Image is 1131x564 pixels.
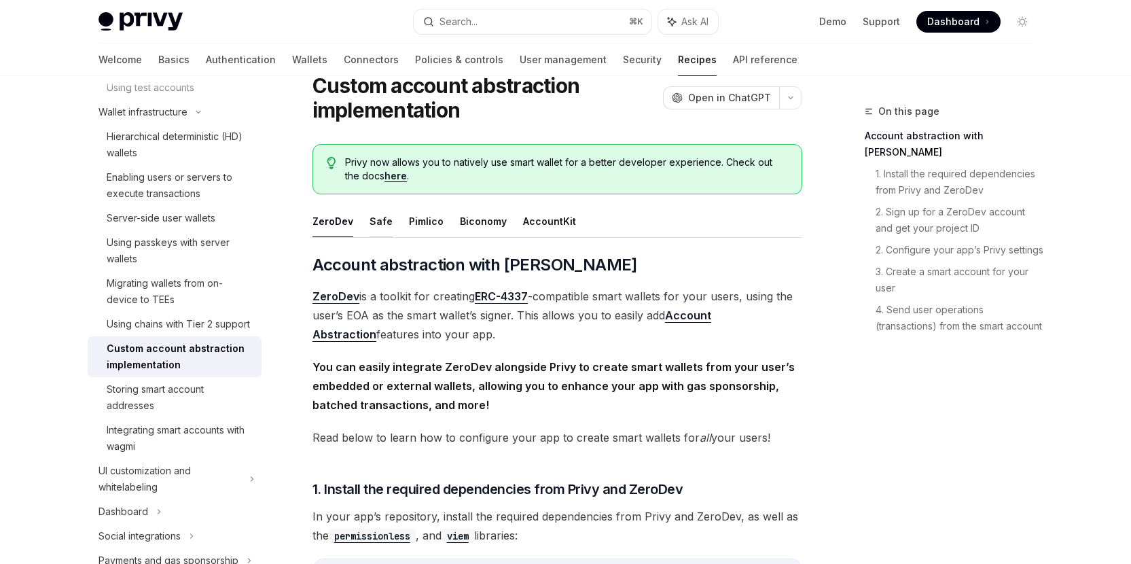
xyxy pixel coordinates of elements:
[98,104,187,120] div: Wallet infrastructure
[107,169,253,202] div: Enabling users or servers to execute transactions
[107,422,253,455] div: Integrating smart accounts with wagmi
[292,43,327,76] a: Wallets
[327,157,336,169] svg: Tip
[415,43,503,76] a: Policies & controls
[442,529,474,542] a: viem
[414,10,651,34] button: Search...⌘K
[876,261,1044,299] a: 3. Create a smart account for your user
[98,528,181,544] div: Social integrations
[98,43,142,76] a: Welcome
[107,275,253,308] div: Migrating wallets from on-device to TEEs
[98,463,241,495] div: UI customization and whitelabeling
[329,529,416,544] code: permissionless
[329,529,416,542] a: permissionless
[312,360,795,412] strong: You can easily integrate ZeroDev alongside Privy to create smart wallets from your user’s embedde...
[916,11,1001,33] a: Dashboard
[629,16,643,27] span: ⌘ K
[663,86,779,109] button: Open in ChatGPT
[206,43,276,76] a: Authentication
[460,205,507,237] button: Biconomy
[107,381,253,414] div: Storing smart account addresses
[700,431,711,444] em: all
[312,480,683,499] span: 1. Install the required dependencies from Privy and ZeroDev
[98,504,148,520] div: Dashboard
[88,336,262,377] a: Custom account abstraction implementation
[681,15,708,29] span: Ask AI
[98,12,183,31] img: light logo
[88,312,262,336] a: Using chains with Tier 2 support
[876,163,1044,201] a: 1. Install the required dependencies from Privy and ZeroDev
[878,103,939,120] span: On this page
[158,43,190,76] a: Basics
[439,14,478,30] div: Search...
[1011,11,1033,33] button: Toggle dark mode
[107,340,253,373] div: Custom account abstraction implementation
[312,289,359,304] a: ZeroDev
[107,210,215,226] div: Server-side user wallets
[876,201,1044,239] a: 2. Sign up for a ZeroDev account and get your project ID
[442,529,474,544] code: viem
[312,287,802,344] span: is a toolkit for creating -compatible smart wallets for your users, using the user’s EOA as the s...
[927,15,980,29] span: Dashboard
[312,254,637,276] span: Account abstraction with [PERSON_NAME]
[88,206,262,230] a: Server-side user wallets
[312,205,353,237] button: ZeroDev
[107,234,253,267] div: Using passkeys with server wallets
[107,128,253,161] div: Hierarchical deterministic (HD) wallets
[520,43,607,76] a: User management
[88,230,262,271] a: Using passkeys with server wallets
[623,43,662,76] a: Security
[312,73,658,122] h1: Custom account abstraction implementation
[409,205,444,237] button: Pimlico
[345,156,787,183] span: Privy now allows you to natively use smart wallet for a better developer experience. Check out th...
[88,124,262,165] a: Hierarchical deterministic (HD) wallets
[678,43,717,76] a: Recipes
[312,428,802,447] span: Read below to learn how to configure your app to create smart wallets for your users!
[876,299,1044,337] a: 4. Send user operations (transactions) from the smart account
[88,165,262,206] a: Enabling users or servers to execute transactions
[688,91,771,105] span: Open in ChatGPT
[863,15,900,29] a: Support
[865,125,1044,163] a: Account abstraction with [PERSON_NAME]
[876,239,1044,261] a: 2. Configure your app’s Privy settings
[475,289,528,304] a: ERC-4337
[88,271,262,312] a: Migrating wallets from on-device to TEEs
[658,10,718,34] button: Ask AI
[312,507,802,545] span: In your app’s repository, install the required dependencies from Privy and ZeroDev, as well as th...
[107,316,250,332] div: Using chains with Tier 2 support
[733,43,797,76] a: API reference
[344,43,399,76] a: Connectors
[370,205,393,237] button: Safe
[523,205,576,237] button: AccountKit
[819,15,846,29] a: Demo
[88,377,262,418] a: Storing smart account addresses
[88,418,262,459] a: Integrating smart accounts with wagmi
[384,170,407,182] a: here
